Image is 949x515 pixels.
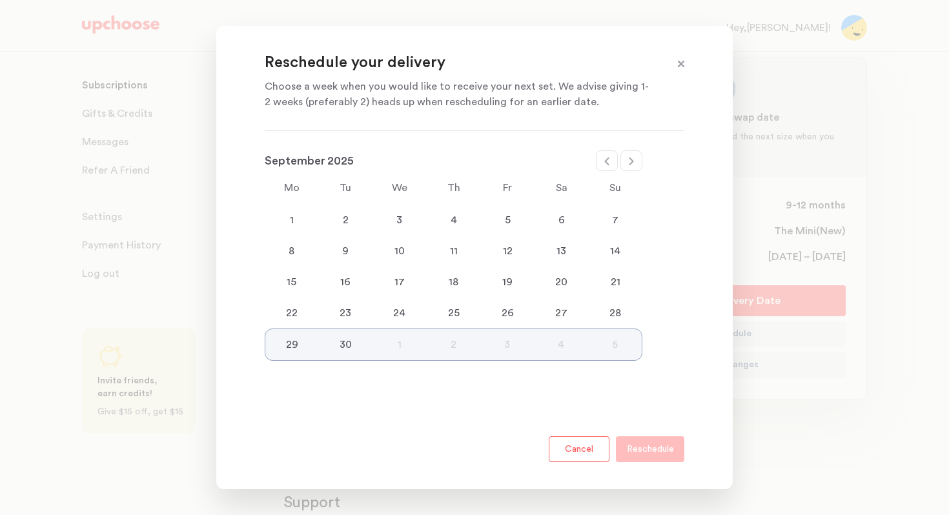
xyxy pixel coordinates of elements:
div: 4 [534,337,587,352]
div: 22 [265,305,319,321]
div: 4 [427,212,481,228]
div: 13 [535,243,589,259]
div: 28 [588,305,642,321]
div: 5 [480,212,535,228]
div: 3 [480,337,534,352]
div: Tu [319,180,373,196]
div: 1 [373,337,427,352]
div: 20 [535,274,589,290]
div: 1 [265,212,319,228]
div: 23 [319,305,373,321]
div: 7 [588,212,642,228]
div: 9 [319,243,373,259]
div: 8 [265,243,319,259]
p: Reschedule your delivery [265,53,652,74]
div: 14 [588,243,642,259]
div: Sa [535,180,589,196]
div: Fr [480,180,535,196]
div: 30 [319,337,372,352]
div: 21 [588,274,642,290]
button: Cancel [549,436,609,462]
div: 3 [372,212,427,228]
div: We [372,180,427,196]
div: 15 [265,274,319,290]
div: Mo [265,180,319,196]
div: 25 [427,305,481,321]
div: 2 [319,212,373,228]
div: 29 [265,337,319,352]
div: 24 [372,305,427,321]
div: 27 [535,305,589,321]
div: Su [588,180,642,196]
p: Reschedule [627,441,674,457]
p: Choose a week when you would like to receive your next set. We advise giving 1-2 weeks (preferabl... [265,79,652,110]
div: 18 [427,274,481,290]
div: 10 [372,243,427,259]
div: 17 [372,274,427,290]
div: Th [427,180,481,196]
div: 5 [588,337,642,352]
div: 26 [480,305,535,321]
div: 12 [480,243,535,259]
div: 6 [535,212,589,228]
div: 2 [427,337,480,352]
div: 19 [480,274,535,290]
button: Reschedule [616,436,684,462]
div: 16 [319,274,373,290]
div: 11 [427,243,481,259]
